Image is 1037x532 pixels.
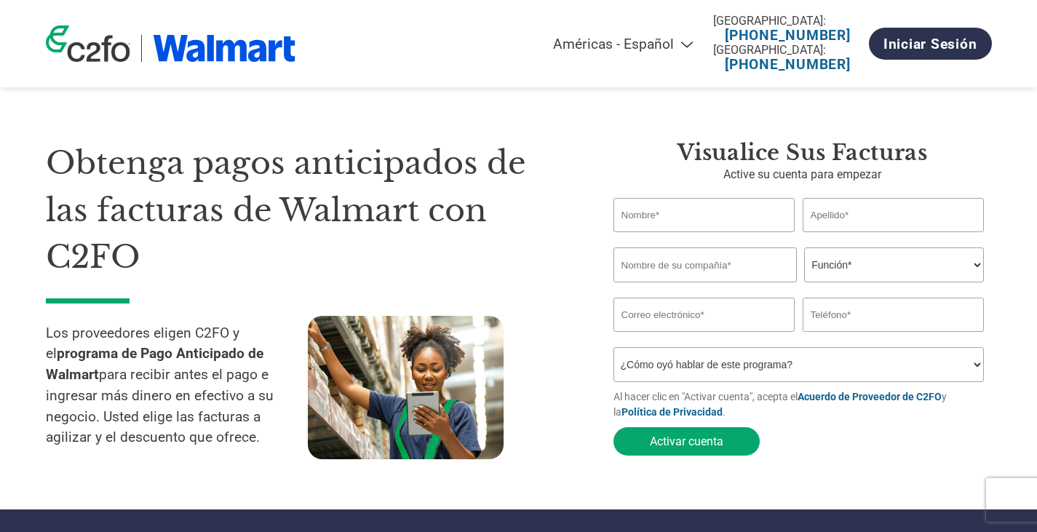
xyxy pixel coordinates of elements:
[613,389,992,420] p: Al hacer clic en "Activar cuenta", acepta el y la .
[613,198,795,232] input: Nombre*
[713,43,862,57] div: [GEOGRAPHIC_DATA]:
[613,234,795,242] div: Invalid first name or first name is too long
[803,198,985,232] input: Apellido*
[804,247,984,282] select: Title/Role
[613,333,795,341] div: Inavlid Email Address
[613,166,992,183] p: Active su cuenta para empezar
[803,333,985,341] div: Inavlid Phone Number
[713,14,862,28] div: [GEOGRAPHIC_DATA]:
[613,247,797,282] input: Nombre de su compañía*
[308,316,504,459] img: supply chain worker
[725,56,851,73] a: [PHONE_NUMBER]
[798,391,942,402] a: Acuerdo de Proveedor de C2FO
[153,35,296,62] img: Walmart
[803,234,985,242] div: Invalid last name or last name is too long
[869,28,992,60] a: Iniciar sesión
[46,140,570,281] h1: Obtenga pagos anticipados de las facturas de Walmart con C2FO
[613,298,795,332] input: Invalid Email format
[46,323,308,449] p: Los proveedores eligen C2FO y el para recibir antes el pago e ingresar más dinero en efectivo a s...
[803,298,985,332] input: Teléfono*
[613,140,992,166] h3: Visualice sus facturas
[613,284,985,292] div: Invalid company name or company name is too long
[46,25,130,62] img: c2fo logo
[46,345,263,383] strong: programa de Pago Anticipado de Walmart
[613,427,760,456] button: Activar cuenta
[621,406,723,418] a: Política de Privacidad
[725,27,851,44] a: [PHONE_NUMBER]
